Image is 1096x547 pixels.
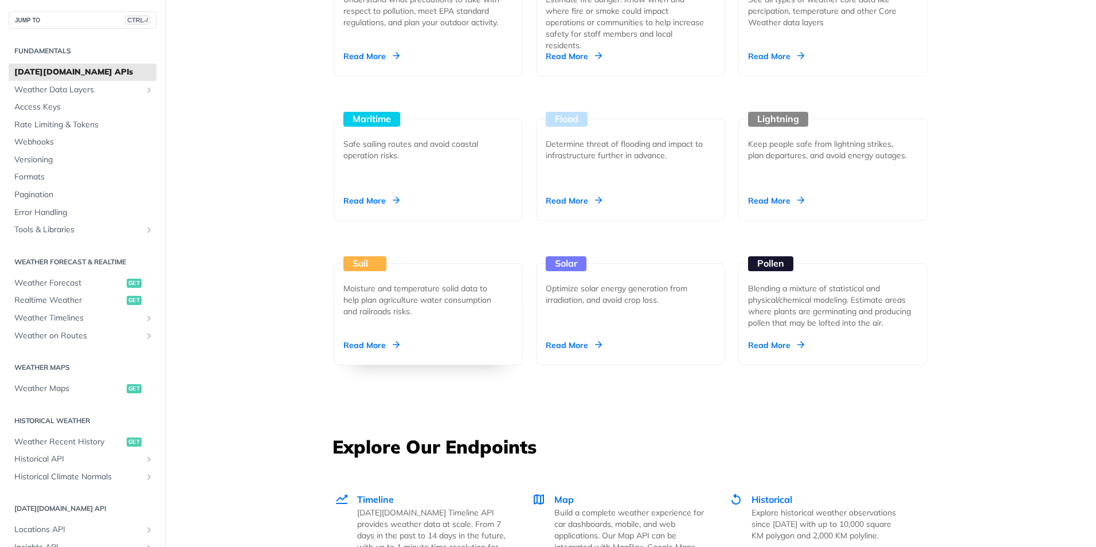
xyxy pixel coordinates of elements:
[9,116,156,134] a: Rate Limiting & Tokens
[9,275,156,292] a: Weather Forecastget
[14,330,142,342] span: Weather on Routes
[531,221,730,365] a: Solar Optimize solar energy generation from irradiation, and avoid crop loss. Read More
[343,339,400,351] div: Read More
[748,195,804,206] div: Read More
[9,451,156,468] a: Historical APIShow subpages for Historical API
[748,339,804,351] div: Read More
[343,138,504,161] div: Safe sailing routes and avoid coastal operation risks.
[343,283,504,317] div: Moisture and temperature solid data to help plan agriculture water consumption and railroads risks.
[9,221,156,239] a: Tools & LibrariesShow subpages for Tools & Libraries
[546,138,706,161] div: Determine threat of flooding and impact to infrastructure further in advance.
[9,64,156,81] a: [DATE][DOMAIN_NAME] APIs
[144,472,154,482] button: Show subpages for Historical Climate Normals
[357,494,394,505] span: Timeline
[127,279,142,288] span: get
[748,138,909,161] div: Keep people safe from lightning strikes, plan departures, and avoid energy outages.
[9,292,156,309] a: Realtime Weatherget
[125,15,150,25] span: CTRL-/
[14,136,154,148] span: Webhooks
[14,436,124,448] span: Weather Recent History
[9,257,156,267] h2: Weather Forecast & realtime
[546,256,586,271] div: Solar
[343,195,400,206] div: Read More
[9,151,156,169] a: Versioning
[14,524,142,536] span: Locations API
[9,468,156,486] a: Historical Climate NormalsShow subpages for Historical Climate Normals
[144,525,154,534] button: Show subpages for Locations API
[748,50,804,62] div: Read More
[531,76,730,221] a: Flood Determine threat of flooding and impact to infrastructure further in advance. Read More
[14,119,154,131] span: Rate Limiting & Tokens
[748,283,918,329] div: Blending a mixture of statistical and physical/chemical modeling. Estimate areas where plants are...
[14,207,154,218] span: Error Handling
[14,171,154,183] span: Formats
[144,314,154,323] button: Show subpages for Weather Timelines
[532,493,546,506] img: Map
[127,384,142,393] span: get
[14,101,154,113] span: Access Keys
[734,76,932,221] a: Lightning Keep people safe from lightning strikes, plan departures, and avoid energy outages. Rea...
[343,50,400,62] div: Read More
[335,493,349,506] img: Timeline
[751,507,901,541] p: Explore historical weather observations since [DATE] with up to 10,000 square KM polygon and 2,00...
[9,416,156,426] h2: Historical Weather
[343,112,400,127] div: Maritime
[546,283,706,306] div: Optimize solar energy generation from irradiation, and avoid crop loss.
[144,85,154,95] button: Show subpages for Weather Data Layers
[14,278,124,289] span: Weather Forecast
[329,76,527,221] a: Maritime Safe sailing routes and avoid coastal operation risks. Read More
[9,327,156,345] a: Weather on RoutesShow subpages for Weather on Routes
[14,383,124,394] span: Weather Maps
[9,433,156,451] a: Weather Recent Historyget
[546,195,602,206] div: Read More
[14,84,142,96] span: Weather Data Layers
[9,81,156,99] a: Weather Data LayersShow subpages for Weather Data Layers
[751,494,792,505] span: Historical
[9,362,156,373] h2: Weather Maps
[546,50,602,62] div: Read More
[748,112,808,127] div: Lightning
[9,380,156,397] a: Weather Mapsget
[127,437,142,447] span: get
[144,331,154,341] button: Show subpages for Weather on Routes
[546,339,602,351] div: Read More
[14,454,142,465] span: Historical API
[9,169,156,186] a: Formats
[9,204,156,221] a: Error Handling
[14,154,154,166] span: Versioning
[329,221,527,365] a: Soil Moisture and temperature solid data to help plan agriculture water consumption and railroads...
[9,310,156,327] a: Weather TimelinesShow subpages for Weather Timelines
[343,256,386,271] div: Soil
[127,296,142,305] span: get
[14,312,142,324] span: Weather Timelines
[14,189,154,201] span: Pagination
[14,67,154,78] span: [DATE][DOMAIN_NAME] APIs
[9,503,156,514] h2: [DATE][DOMAIN_NAME] API
[9,521,156,538] a: Locations APIShow subpages for Locations API
[14,224,142,236] span: Tools & Libraries
[734,221,932,365] a: Pollen Blending a mixture of statistical and physical/chemical modeling. Estimate areas where pla...
[9,99,156,116] a: Access Keys
[144,225,154,235] button: Show subpages for Tools & Libraries
[554,494,574,505] span: Map
[748,256,793,271] div: Pollen
[9,46,156,56] h2: Fundamentals
[546,112,588,127] div: Flood
[14,471,142,483] span: Historical Climate Normals
[9,186,156,204] a: Pagination
[144,455,154,464] button: Show subpages for Historical API
[9,134,156,151] a: Webhooks
[729,493,743,506] img: Historical
[14,295,124,306] span: Realtime Weather
[9,11,156,29] button: JUMP TOCTRL-/
[332,434,929,459] h3: Explore Our Endpoints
